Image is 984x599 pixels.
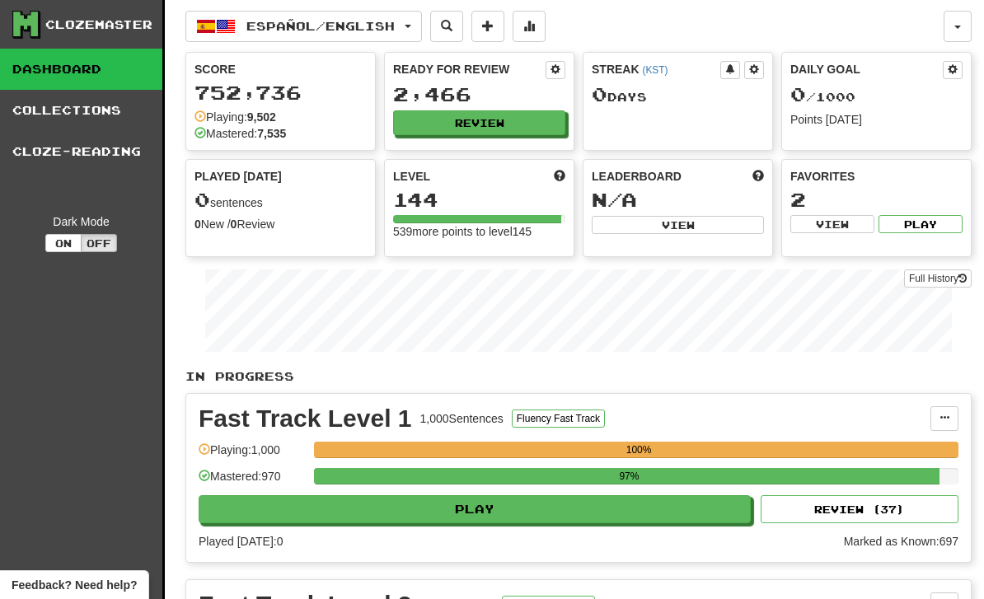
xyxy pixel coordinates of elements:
[592,82,607,105] span: 0
[393,84,565,105] div: 2,466
[790,90,855,104] span: / 1000
[642,64,668,76] a: (KST)
[430,11,463,42] button: Search sentences
[199,495,751,523] button: Play
[194,125,286,142] div: Mastered:
[790,111,963,128] div: Points [DATE]
[194,188,210,211] span: 0
[790,82,806,105] span: 0
[790,168,963,185] div: Favorites
[512,409,605,428] button: Fluency Fast Track
[81,234,117,252] button: Off
[592,84,764,105] div: Day s
[752,168,764,185] span: This week in points, UTC
[194,168,282,185] span: Played [DATE]
[761,495,958,523] button: Review (37)
[45,234,82,252] button: On
[393,190,565,210] div: 144
[592,61,720,77] div: Streak
[185,368,972,385] p: In Progress
[790,61,943,79] div: Daily Goal
[420,410,504,427] div: 1,000 Sentences
[12,213,150,230] div: Dark Mode
[199,468,306,495] div: Mastered: 970
[257,127,286,140] strong: 7,535
[790,215,874,233] button: View
[45,16,152,33] div: Clozemaster
[247,110,276,124] strong: 9,502
[471,11,504,42] button: Add sentence to collection
[231,218,237,231] strong: 0
[393,168,430,185] span: Level
[194,109,276,125] div: Playing:
[790,190,963,210] div: 2
[194,216,367,232] div: New / Review
[393,110,565,135] button: Review
[199,535,283,548] span: Played [DATE]: 0
[194,61,367,77] div: Score
[199,406,412,431] div: Fast Track Level 1
[199,442,306,469] div: Playing: 1,000
[592,168,682,185] span: Leaderboard
[185,11,422,42] button: Español/English
[194,190,367,211] div: sentences
[879,215,963,233] button: Play
[12,577,137,593] span: Open feedback widget
[194,82,367,103] div: 752,736
[246,19,395,33] span: Español / English
[592,188,637,211] span: N/A
[513,11,546,42] button: More stats
[319,442,958,458] div: 100%
[554,168,565,185] span: Score more points to level up
[393,223,565,240] div: 539 more points to level 145
[194,218,201,231] strong: 0
[393,61,546,77] div: Ready for Review
[844,533,958,550] div: Marked as Known: 697
[319,468,939,484] div: 97%
[904,269,972,288] a: Full History
[592,216,764,234] button: View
